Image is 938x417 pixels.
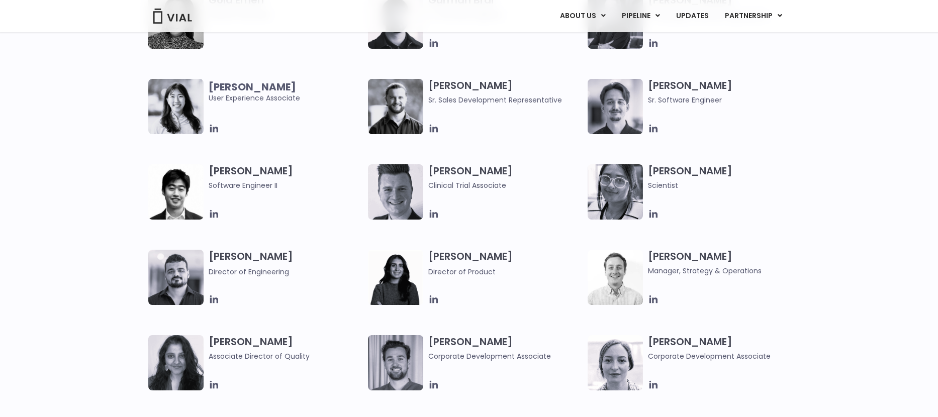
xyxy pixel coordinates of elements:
b: [PERSON_NAME] [209,80,296,94]
span: Software Engineer II [209,180,363,191]
span: Scientist [648,180,802,191]
h3: [PERSON_NAME] [648,335,802,362]
h3: [PERSON_NAME] [209,250,363,277]
h3: [PERSON_NAME] [648,250,802,276]
h3: [PERSON_NAME] [428,250,583,277]
img: Headshot of smiling man named Collin [368,164,423,220]
span: Clinical Trial Associate [428,180,583,191]
a: UPDATES [668,8,716,25]
h3: [PERSON_NAME] [428,79,583,106]
img: Headshot of smiling woman named Bhavika [148,335,204,390]
span: Manager, Strategy & Operations [648,265,802,276]
h3: [PERSON_NAME] [428,164,583,191]
h3: [PERSON_NAME] [209,164,363,191]
span: User Experience Associate [209,81,363,103]
span: Sr. Sales Development Representative [428,94,583,106]
a: PIPELINEMenu Toggle [614,8,668,25]
img: Headshot of smiling woman named Beatrice [588,335,643,390]
img: Jason Zhang [148,164,204,220]
img: Image of smiling man named Hugo [368,79,423,134]
h3: [PERSON_NAME] [648,79,802,106]
span: Associate Director of Quality [209,351,363,362]
a: ABOUT USMenu Toggle [552,8,613,25]
h3: [PERSON_NAME] [648,164,802,191]
h3: [PERSON_NAME] [209,335,363,362]
img: Igor [148,250,204,305]
img: Smiling woman named Ira [368,250,423,305]
span: Corporate Development Associate [428,351,583,362]
span: Sr. Software Engineer [648,94,802,106]
img: Vial Logo [152,9,193,24]
span: Corporate Development Associate [648,351,802,362]
img: Fran [588,79,643,134]
span: Director of Product [428,267,496,277]
h3: [PERSON_NAME] [428,335,583,362]
span: Director of Engineering [209,267,289,277]
img: Headshot of smiling woman named Anjali [588,164,643,220]
img: Image of smiling man named Thomas [368,335,423,390]
img: Kyle Mayfield [588,250,643,305]
a: PARTNERSHIPMenu Toggle [717,8,790,25]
